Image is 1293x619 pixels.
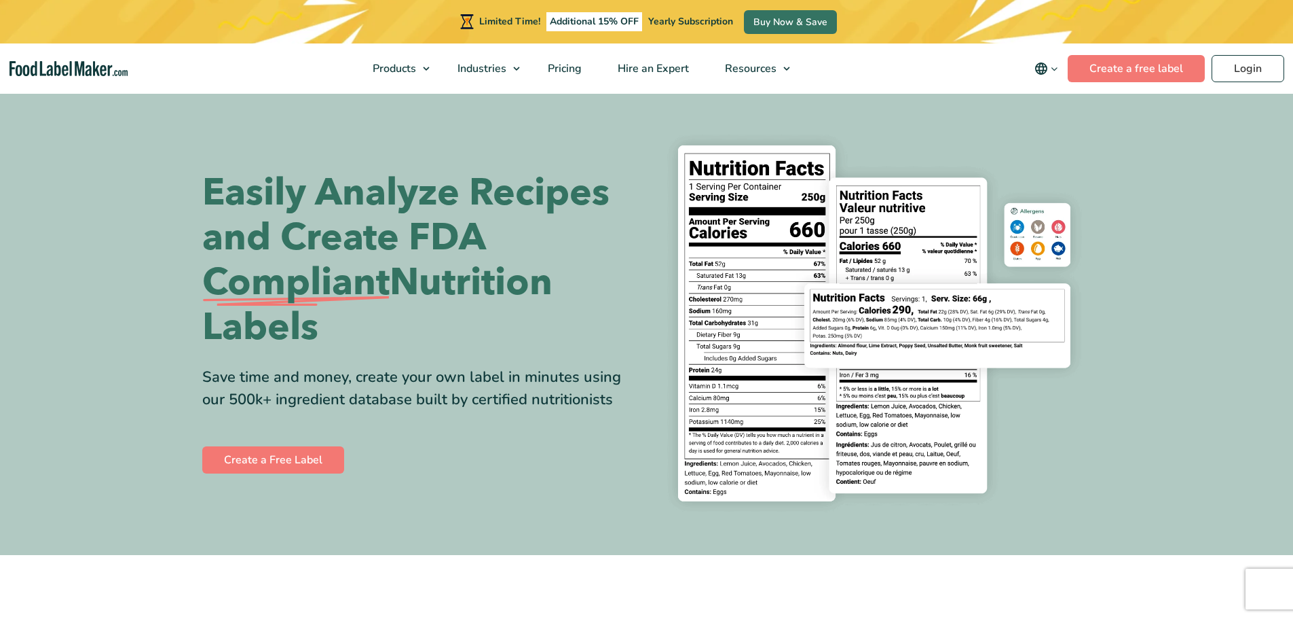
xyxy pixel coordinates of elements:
span: Hire an Expert [614,61,690,76]
span: Limited Time! [479,15,540,28]
span: Pricing [544,61,583,76]
a: Buy Now & Save [744,10,837,34]
span: Yearly Subscription [648,15,733,28]
span: Products [369,61,417,76]
span: Resources [721,61,778,76]
a: Login [1212,55,1284,82]
span: Additional 15% OFF [546,12,642,31]
a: Create a Free Label [202,446,344,474]
a: Pricing [530,43,597,94]
div: Save time and money, create your own label in minutes using our 500k+ ingredient database built b... [202,366,637,411]
a: Products [355,43,436,94]
a: Industries [440,43,527,94]
a: Create a free label [1068,55,1205,82]
span: Industries [453,61,508,76]
span: Compliant [202,260,390,305]
a: Resources [707,43,797,94]
a: Hire an Expert [600,43,704,94]
h1: Easily Analyze Recipes and Create FDA Nutrition Labels [202,171,637,350]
